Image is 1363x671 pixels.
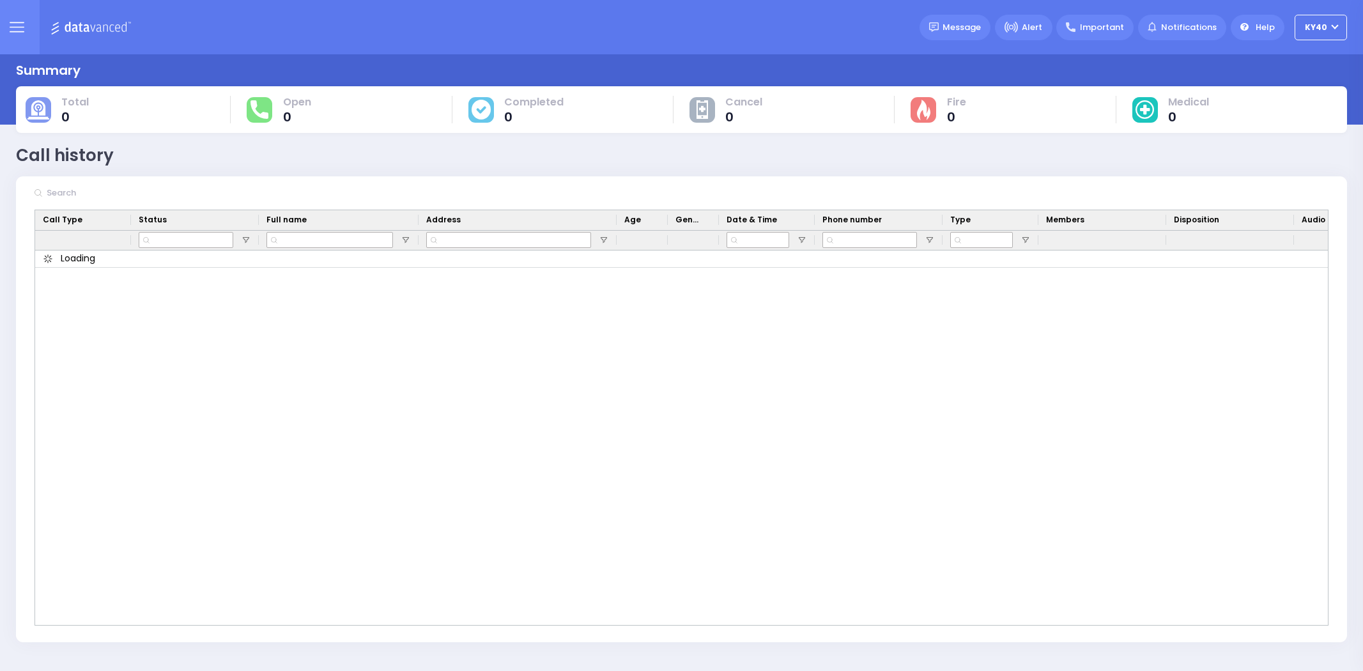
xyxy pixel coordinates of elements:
button: Open Filter Menu [599,235,609,245]
input: Date & Time Filter Input [727,232,789,248]
span: Members [1046,214,1084,226]
span: Type [950,214,971,226]
span: Completed [504,96,564,109]
img: fire-cause.svg [917,100,930,120]
button: Open Filter Menu [797,235,807,245]
span: Address [426,214,461,226]
img: medical-cause.svg [1136,100,1155,120]
span: Help [1256,21,1275,34]
span: Gender [675,214,701,226]
input: Search [43,181,235,205]
button: Open Filter Menu [401,235,411,245]
img: total-cause.svg [27,100,49,120]
span: Age [624,214,641,226]
button: Open Filter Menu [1020,235,1031,245]
span: Alert [1022,21,1042,34]
input: Status Filter Input [139,232,233,248]
span: Notifications [1161,21,1217,34]
span: 0 [725,111,762,123]
span: 0 [504,111,564,123]
div: Call history [16,143,114,168]
span: Call Type [43,214,82,226]
span: Audio [1302,214,1325,226]
button: Open Filter Menu [925,235,935,245]
span: Medical [1168,96,1209,109]
span: Disposition [1174,214,1219,226]
span: Fire [947,96,966,109]
input: Address Filter Input [426,232,591,248]
img: total-response.svg [250,100,268,118]
img: other-cause.svg [697,100,708,120]
img: cause-cover.svg [472,100,491,119]
span: Cancel [725,96,762,109]
input: Type Filter Input [950,232,1013,248]
span: Loading [61,252,95,265]
button: KY40 [1295,15,1347,40]
span: Total [61,96,89,109]
input: Full name Filter Input [266,232,393,248]
span: Message [943,21,981,34]
span: KY40 [1305,22,1327,33]
div: Summary [16,61,81,80]
span: Status [139,214,167,226]
img: message.svg [929,22,939,32]
span: 0 [1168,111,1209,123]
span: 0 [947,111,966,123]
span: Open [283,96,311,109]
input: Phone number Filter Input [822,232,917,248]
span: 0 [283,111,311,123]
span: Important [1080,21,1124,34]
span: Full name [266,214,307,226]
span: Phone number [822,214,882,226]
span: 0 [61,111,89,123]
span: Date & Time [727,214,777,226]
button: Open Filter Menu [241,235,251,245]
img: Logo [50,19,135,35]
